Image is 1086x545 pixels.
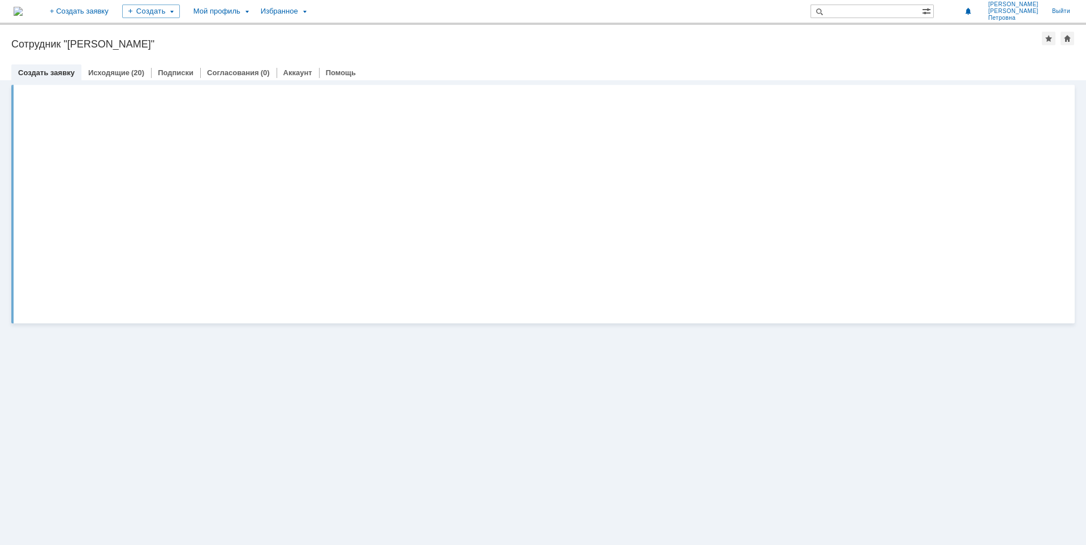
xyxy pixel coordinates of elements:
div: Сотрудник "[PERSON_NAME]" [11,38,1042,50]
div: (20) [131,68,144,77]
a: Создать заявку [18,68,75,77]
span: [PERSON_NAME] [988,8,1038,15]
span: Расширенный поиск [922,5,933,16]
a: Помощь [326,68,356,77]
a: Согласования [207,68,259,77]
a: Исходящие [88,68,130,77]
span: [PERSON_NAME] [988,1,1038,8]
div: Сделать домашней страницей [1061,32,1074,45]
a: Аккаунт [283,68,312,77]
img: logo [14,7,23,16]
a: Подписки [158,68,193,77]
div: (0) [261,68,270,77]
div: Добавить в избранное [1042,32,1055,45]
span: Петровна [988,15,1038,21]
div: Создать [122,5,180,18]
a: Перейти на домашнюю страницу [14,7,23,16]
